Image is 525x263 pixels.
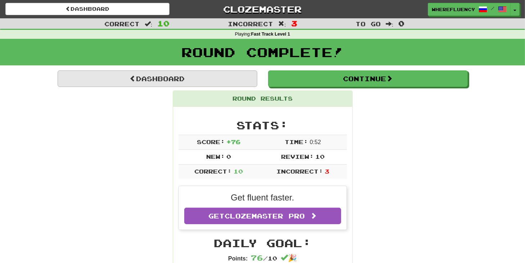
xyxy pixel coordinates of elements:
p: Get fluent faster. [184,192,341,204]
span: Time: [285,138,308,145]
h2: Daily Goal: [178,237,347,249]
div: Round Results [173,91,352,107]
span: + 76 [226,138,240,145]
span: 0 [226,153,231,160]
span: 0 : 52 [310,139,321,145]
span: 3 [325,168,329,175]
span: 10 [315,153,325,160]
span: Incorrect [228,20,273,27]
span: Incorrect: [276,168,323,175]
h1: Round Complete! [3,45,522,59]
span: To go [356,20,381,27]
span: 🎉 [281,254,297,262]
span: 3 [291,19,297,28]
span: Review: [281,153,314,160]
span: Score: [197,138,225,145]
span: / 10 [251,255,277,262]
span: Clozemaster Pro [225,212,305,220]
a: wherefluency / [428,3,511,16]
span: Correct [104,20,140,27]
span: New: [206,153,225,160]
strong: Fast Track Level 1 [251,32,290,37]
span: wherefluency [432,6,475,13]
span: Correct: [194,168,232,175]
a: Dashboard [5,3,169,15]
a: Dashboard [58,70,257,87]
strong: Points: [228,255,248,262]
span: : [278,21,286,27]
button: Continue [268,70,468,87]
span: / [491,6,494,11]
a: GetClozemaster Pro [184,208,341,224]
a: Clozemaster [180,3,344,15]
span: : [145,21,153,27]
span: : [386,21,394,27]
span: 76 [251,253,263,262]
span: 0 [398,19,404,28]
span: 10 [234,168,243,175]
span: 10 [157,19,169,28]
h2: Stats: [178,119,347,131]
